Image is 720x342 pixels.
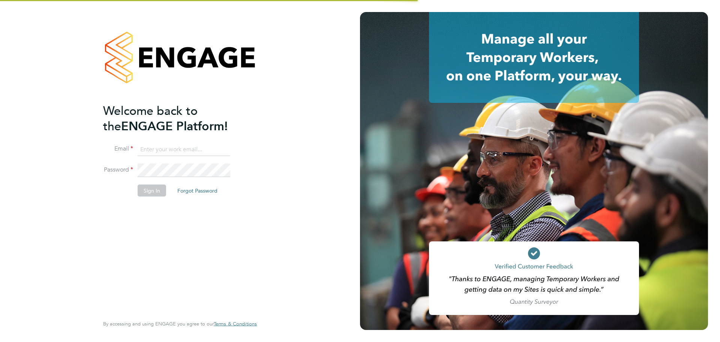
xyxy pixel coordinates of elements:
h2: ENGAGE Platform! [103,103,249,134]
span: Terms & Conditions [214,321,257,327]
span: By accessing and using ENGAGE you agree to our [103,321,257,327]
label: Email [103,145,133,153]
label: Password [103,166,133,174]
a: Terms & Conditions [214,321,257,327]
button: Forgot Password [171,185,223,197]
button: Sign In [138,185,166,197]
span: Welcome back to the [103,103,198,133]
input: Enter your work email... [138,143,230,156]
